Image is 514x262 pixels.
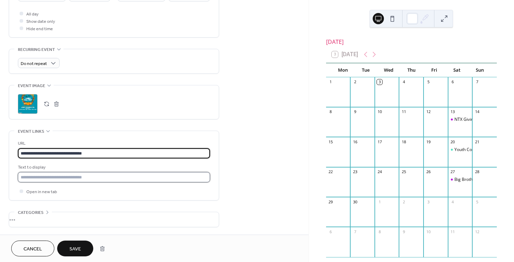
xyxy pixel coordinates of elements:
div: 24 [377,169,382,175]
div: 23 [352,169,358,175]
span: Open in new tab [26,188,57,196]
div: 8 [377,229,382,234]
div: 4 [450,199,455,204]
div: 6 [450,79,455,85]
div: ; [18,94,38,114]
div: 2 [352,79,358,85]
span: Recurring event [18,46,55,53]
div: 6 [328,229,333,234]
div: 25 [401,169,406,175]
span: All day [26,11,39,18]
div: Youth Cooking Class 10 am - 12 pm [448,147,473,153]
div: 15 [328,139,333,144]
div: 20 [450,139,455,144]
button: Cancel [11,241,54,256]
div: URL [18,140,209,147]
div: Big Brother Big Sister Fall Fest [448,177,473,183]
div: 3 [426,199,431,204]
div: 27 [450,169,455,175]
span: Event links [18,128,44,135]
div: 3 [377,79,382,85]
div: 9 [352,109,358,114]
div: 11 [450,229,455,234]
div: Tue [354,63,377,77]
span: Do not repeat [21,60,47,68]
div: 7 [474,79,480,85]
div: 21 [474,139,480,144]
div: 10 [426,229,431,234]
div: 16 [352,139,358,144]
div: ••• [9,212,219,227]
span: Event image [18,82,45,90]
div: Wed [377,63,400,77]
div: 14 [474,109,480,114]
div: [DATE] [326,38,497,46]
span: Categories [18,209,43,216]
div: 12 [426,109,431,114]
div: 1 [328,79,333,85]
button: Save [57,241,93,256]
div: 5 [426,79,431,85]
div: 1 [377,199,382,204]
div: 12 [474,229,480,234]
div: 4 [401,79,406,85]
div: 17 [377,139,382,144]
div: Thu [400,63,423,77]
div: 13 [450,109,455,114]
div: 29 [328,199,333,204]
div: 26 [426,169,431,175]
div: Sun [468,63,491,77]
div: Fri [423,63,446,77]
div: 10 [377,109,382,114]
span: Save [69,245,81,253]
div: Mon [332,63,354,77]
div: 5 [474,199,480,204]
div: 28 [474,169,480,175]
div: 18 [401,139,406,144]
div: 30 [352,199,358,204]
div: Text to display [18,164,209,171]
div: 7 [352,229,358,234]
div: 11 [401,109,406,114]
span: Hide end time [26,25,53,33]
div: 2 [401,199,406,204]
div: 9 [401,229,406,234]
span: Show date only [26,18,55,25]
div: Big Brother Big Sister Fall Fest [454,177,513,183]
div: NTX Giving Day Pre-Launch Party [448,117,473,123]
div: Sat [446,63,468,77]
div: 8 [328,109,333,114]
span: Cancel [23,245,42,253]
div: 19 [426,139,431,144]
div: 22 [328,169,333,175]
